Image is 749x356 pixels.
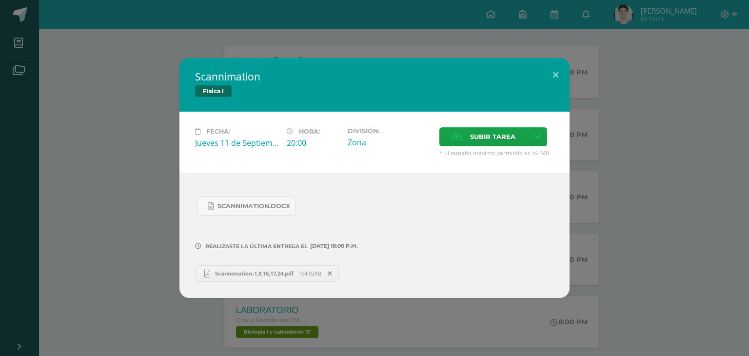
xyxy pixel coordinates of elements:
[299,128,320,135] span: Hora:
[206,128,230,135] span: Fecha:
[348,127,432,135] label: División:
[205,243,308,250] span: Realizaste la última entrega el
[195,265,339,282] a: Scannimation-1,8,16,17,24.pdf 104.92KB
[322,268,338,279] span: Remover entrega
[470,128,515,146] span: Subir tarea
[195,85,232,97] span: Física I
[348,137,432,148] div: Zona
[298,270,321,277] span: 104.92KB
[542,58,570,91] button: Close (Esc)
[195,138,279,148] div: Jueves 11 de Septiembre
[210,270,298,277] span: Scannimation-1,8,16,17,24.pdf
[195,70,554,83] h2: Scannimation
[287,138,340,148] div: 20:00
[439,149,554,157] span: * El tamaño máximo permitido es 50 MB
[197,197,296,216] a: Scannimation.docx
[217,202,290,210] span: Scannimation.docx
